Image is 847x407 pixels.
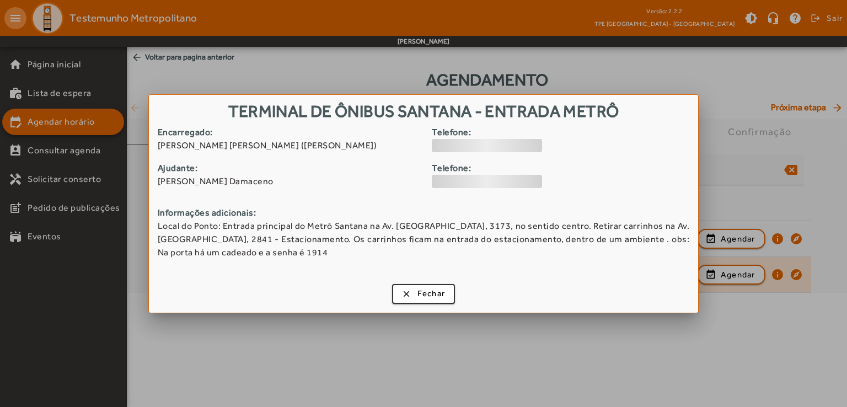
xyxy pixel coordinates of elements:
[158,139,423,152] span: [PERSON_NAME] [PERSON_NAME] ([PERSON_NAME])
[432,162,698,175] strong: Telefone:
[158,219,689,259] span: Local do Ponto: Entrada principal do Metrô Santana na Av. [GEOGRAPHIC_DATA], 3173, no sentido cen...
[432,126,698,139] strong: Telefone:
[417,287,446,300] span: Fechar
[392,284,455,304] button: Fechar
[149,95,698,125] h1: Terminal de Ônibus Santana - Entrada Metrô
[158,206,689,219] strong: Informações adicionais:
[432,139,542,152] div: loading
[158,162,423,175] strong: Ajudante:
[158,126,423,139] strong: Encarregado:
[432,175,542,188] div: loading
[158,175,423,188] span: [PERSON_NAME] Damaceno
